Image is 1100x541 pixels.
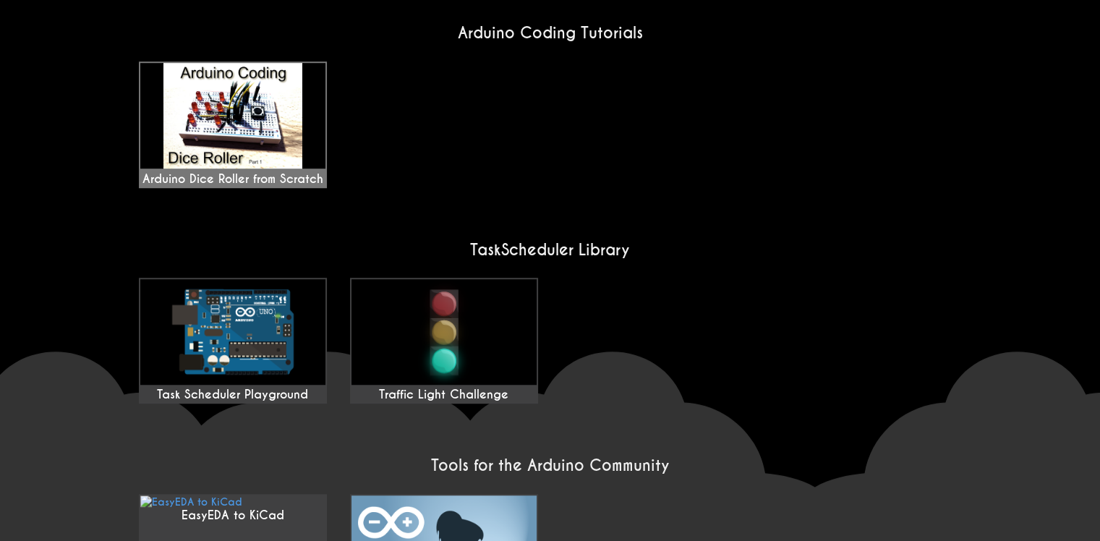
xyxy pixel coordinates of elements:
img: EasyEDA to KiCad [140,495,242,508]
h2: Arduino Coding Tutorials [127,23,973,43]
img: Traffic Light Challenge [351,279,537,385]
div: EasyEDA to KiCad [140,508,325,523]
img: Task Scheduler Playground [140,279,325,385]
h2: TaskScheduler Library [127,240,973,260]
div: Task Scheduler Playground [140,388,325,402]
a: Task Scheduler Playground [139,278,327,404]
a: Arduino Dice Roller from Scratch [139,61,327,188]
h2: Tools for the Arduino Community [127,456,973,475]
a: Traffic Light Challenge [350,278,538,404]
img: maxresdefault.jpg [140,63,325,169]
div: Arduino Dice Roller from Scratch [140,63,325,187]
div: Traffic Light Challenge [351,388,537,402]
